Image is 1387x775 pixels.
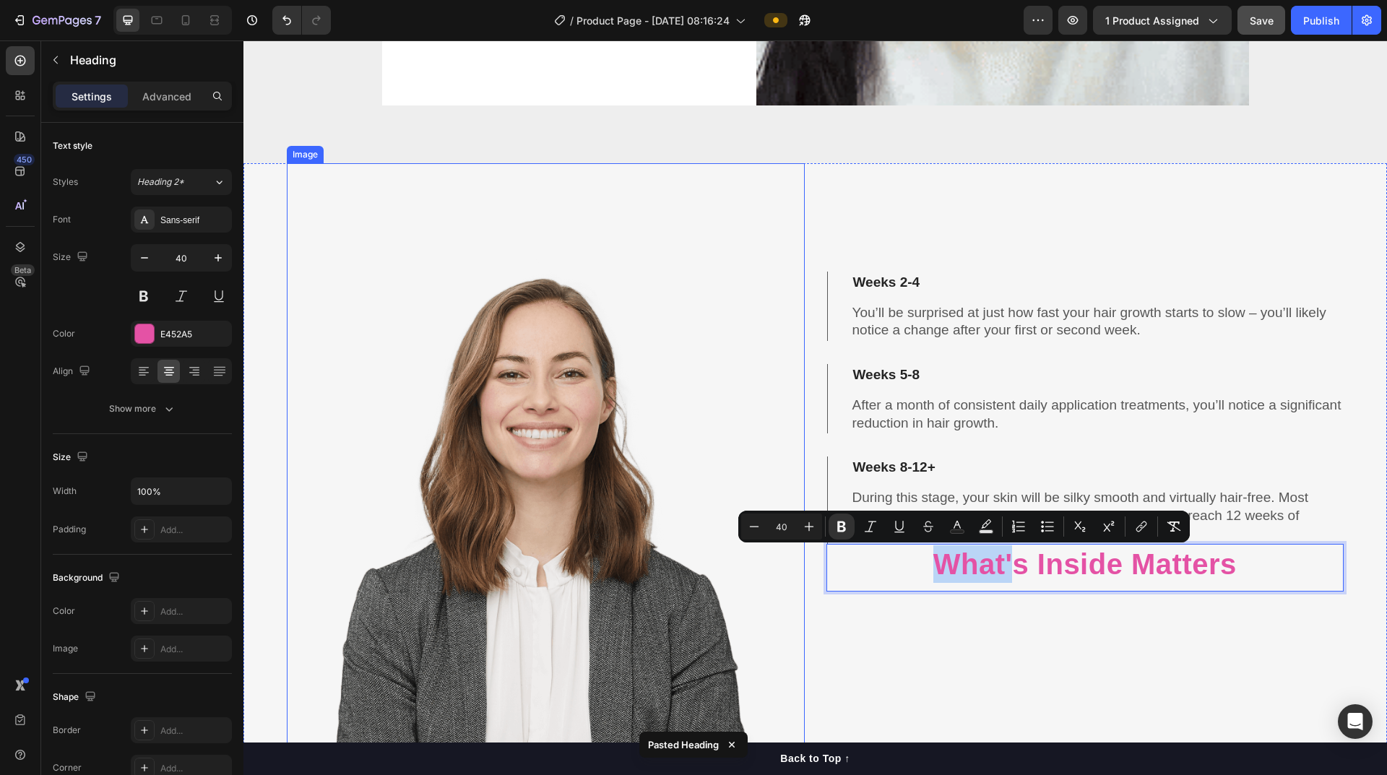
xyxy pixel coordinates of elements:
[272,6,331,35] div: Undo/Redo
[53,688,99,707] div: Shape
[160,524,228,537] div: Add...
[53,327,75,340] div: Color
[142,89,191,104] p: Advanced
[1291,6,1352,35] button: Publish
[95,12,101,29] p: 7
[160,643,228,656] div: Add...
[53,642,78,655] div: Image
[243,40,1387,775] iframe: Design area
[537,711,606,726] div: Back to Top ↑
[648,737,719,752] p: Pasted Heading
[53,448,91,467] div: Size
[1105,13,1199,28] span: 1 product assigned
[738,511,1190,542] div: Editor contextual toolbar
[53,605,75,618] div: Color
[11,264,35,276] div: Beta
[160,724,228,737] div: Add...
[72,89,112,104] p: Settings
[14,154,35,165] div: 450
[46,108,77,121] div: Image
[53,396,232,422] button: Show more
[53,139,92,152] div: Text style
[160,605,228,618] div: Add...
[6,6,108,35] button: 7
[137,176,184,189] span: Heading 2*
[610,419,692,434] strong: Weeks 8-12+
[570,13,574,28] span: /
[109,402,176,416] div: Show more
[131,169,232,195] button: Heading 2*
[1237,6,1285,35] button: Save
[610,326,677,342] strong: Weeks 5-8
[576,13,730,28] span: Product Page - [DATE] 08:16:24
[610,234,677,249] strong: Weeks 2-4
[53,724,81,737] div: Border
[609,449,1099,502] p: During this stage, your skin will be silky smooth and virtually hair-free. Most people have littl...
[1093,6,1232,35] button: 1 product assigned
[160,328,228,341] div: E452A5
[1250,14,1274,27] span: Save
[131,478,231,504] input: Auto
[583,503,1101,544] h2: Rich Text Editor. Editing area: main
[53,761,82,774] div: Corner
[1338,704,1373,739] div: Open Intercom Messenger
[1303,13,1339,28] div: Publish
[609,356,1099,391] p: After a month of consistent daily application treatments, you’ll notice a significant reduction i...
[53,362,93,381] div: Align
[53,523,86,536] div: Padding
[160,214,228,227] div: Sans-serif
[53,248,91,267] div: Size
[160,762,228,775] div: Add...
[53,568,123,588] div: Background
[53,485,77,498] div: Width
[609,264,1099,299] p: You’ll be surprised at just how fast your hair growth starts to slow – you’ll likely notice a cha...
[690,508,993,540] strong: What's Inside Matters
[53,213,71,226] div: Font
[53,176,78,189] div: Styles
[70,51,226,69] p: Heading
